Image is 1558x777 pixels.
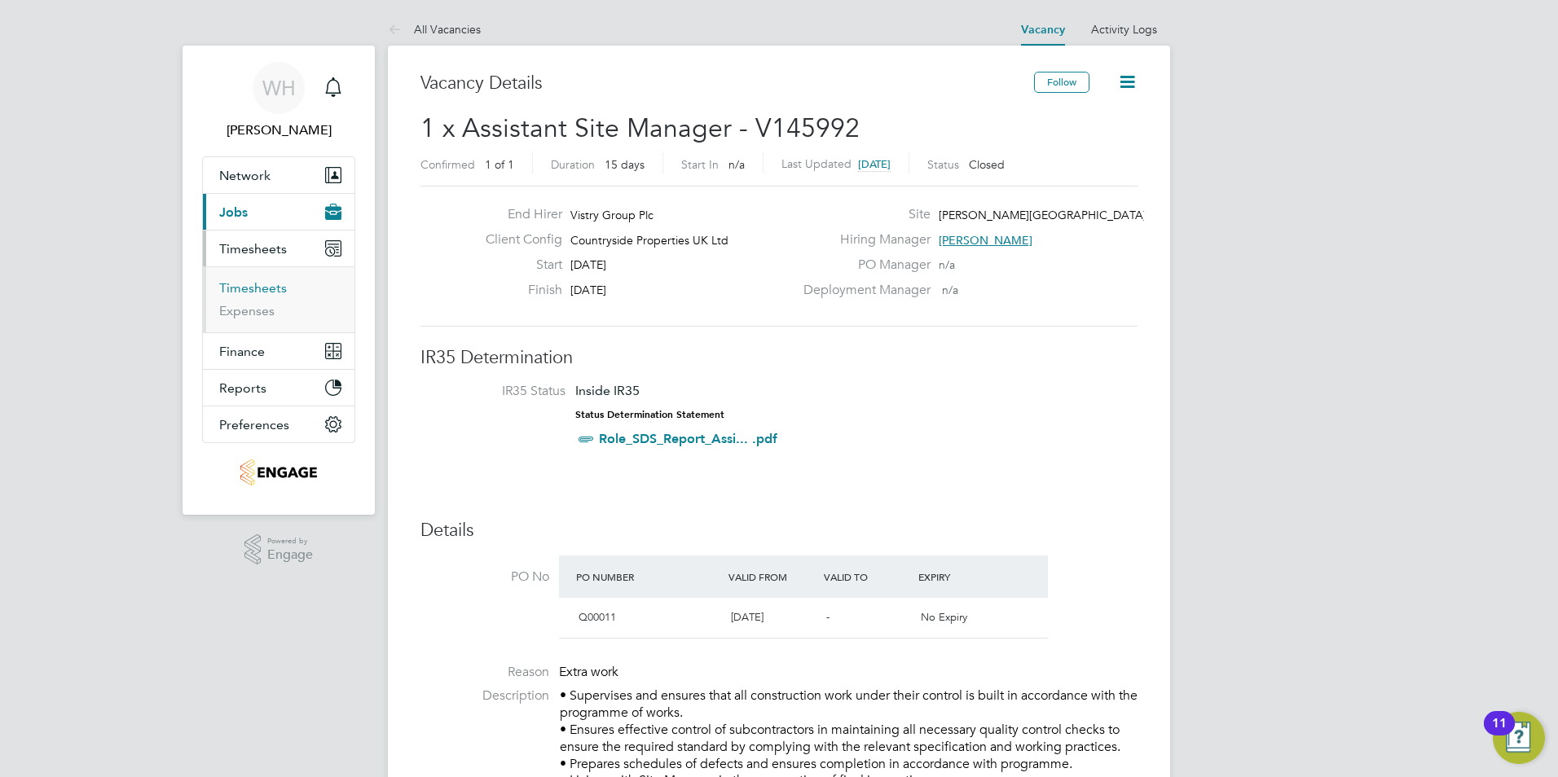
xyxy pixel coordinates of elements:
span: Engage [267,548,313,562]
label: Last Updated [781,156,852,171]
label: Client Config [473,231,562,248]
span: n/a [728,157,745,172]
span: [PERSON_NAME] [939,233,1032,248]
span: Jobs [219,204,248,220]
span: 15 days [605,157,645,172]
div: Valid To [820,562,915,591]
span: Countryside Properties UK Ltd [570,233,728,248]
span: Timesheets [219,241,287,257]
a: Vacancy [1021,23,1065,37]
h3: Details [420,519,1138,542]
label: Site [794,206,931,223]
label: Status [927,157,959,172]
span: Inside IR35 [575,383,640,398]
span: n/a [942,283,958,297]
label: PO No [420,568,549,586]
div: Valid From [724,562,820,591]
span: [DATE] [570,283,606,297]
label: Duration [551,157,595,172]
span: [PERSON_NAME][GEOGRAPHIC_DATA] 8 [939,208,1156,222]
label: Finish [473,282,562,299]
button: Finance [203,333,354,369]
label: Deployment Manager [794,282,931,299]
label: Reason [420,664,549,681]
span: 1 x Assistant Site Manager - V145992 [420,112,860,144]
label: Hiring Manager [794,231,931,248]
span: Powered by [267,534,313,548]
label: Confirmed [420,157,475,172]
span: Closed [969,157,1005,172]
label: End Hirer [473,206,562,223]
a: Role_SDS_Report_Assi... .pdf [599,431,777,446]
a: Expenses [219,303,275,318]
label: PO Manager [794,257,931,274]
a: Powered byEngage [244,534,314,565]
h3: Vacancy Details [420,72,1034,95]
a: Timesheets [219,280,287,296]
button: Open Resource Center, 11 new notifications [1493,712,1545,764]
span: Q00011 [579,610,616,624]
nav: Main navigation [183,46,375,515]
span: No Expiry [921,610,967,624]
button: Reports [203,370,354,406]
button: Timesheets [203,230,354,266]
button: Network [203,157,354,193]
div: PO Number [572,562,724,591]
span: n/a [939,257,955,272]
strong: Status Determination Statement [575,409,724,420]
h3: IR35 Determination [420,346,1138,370]
a: Activity Logs [1091,22,1157,37]
a: All Vacancies [388,22,481,37]
img: knightwood-logo-retina.png [240,459,316,485]
span: Network [219,168,271,183]
span: Will Hiles [202,121,355,140]
span: [DATE] [858,157,891,171]
span: Finance [219,344,265,359]
button: Follow [1034,72,1089,93]
button: Jobs [203,194,354,230]
span: WH [262,77,296,99]
span: Extra work [559,664,618,680]
div: 11 [1492,723,1507,744]
div: Expiry [914,562,1010,591]
a: Go to home page [202,459,355,485]
span: 1 of 1 [485,157,514,172]
span: [DATE] [731,610,764,624]
span: Vistry Group Plc [570,208,654,222]
span: Reports [219,380,266,396]
span: [DATE] [570,257,606,272]
button: Preferences [203,406,354,442]
span: - [826,610,830,624]
label: Start In [681,157,719,172]
span: Preferences [219,417,289,432]
label: Start [473,257,562,274]
a: WH[PERSON_NAME] [202,62,355,140]
label: IR35 Status [437,383,566,400]
label: Description [420,687,549,705]
div: Timesheets [203,266,354,332]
